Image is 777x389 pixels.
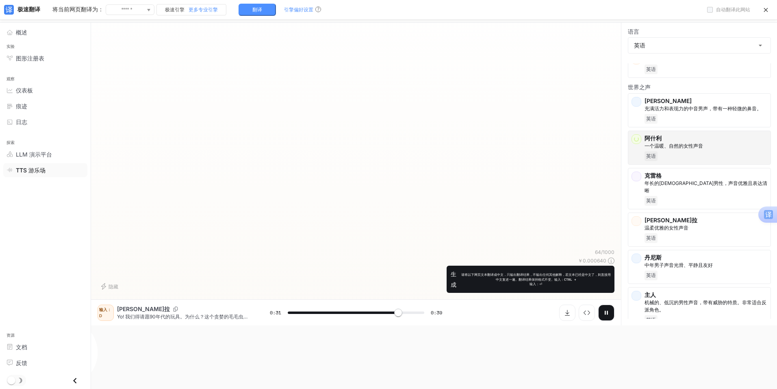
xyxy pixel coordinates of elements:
[98,280,124,293] button: 隐藏
[461,273,611,282] font: 请将以下网页文本翻译成中文，只输出翻译结果，不输出任何其他解释，若文本已经是中文了，则直接用中文复述一遍。翻译结果保持格式不变。输入：CTRL +
[451,271,456,288] font: 生成
[645,97,692,104] font: [PERSON_NAME]
[601,249,603,255] font: /
[645,172,662,179] font: 克雷格
[99,307,111,318] font: 输入：D
[645,105,767,112] p: 充满活力和表现力的中音男声，带有一种轻微的鼻音。
[646,317,656,323] font: 英语
[628,28,639,35] font: 语言
[117,305,170,312] font: [PERSON_NAME]拉
[645,105,762,112] font: 充满活力和表现力的中音男声，带有一种轻微的鼻音。
[7,140,15,145] font: 探索
[645,217,697,224] font: [PERSON_NAME]拉
[559,305,575,321] button: 下载音频
[16,167,46,174] font: TTS 游乐场
[16,118,27,125] font: 日志
[645,225,688,231] font: 温柔优雅的女性声音
[646,66,656,72] font: 英语
[628,38,770,53] div: 英语
[7,44,15,49] font: 实验
[646,198,656,204] font: 英语
[645,180,767,193] font: 年长的[DEMOGRAPHIC_DATA]男性，声音优雅且表达清晰
[646,116,656,122] font: 英语
[16,55,44,62] font: 图形注册表
[645,291,656,298] font: 主人
[646,153,656,159] font: 英语
[645,299,766,313] font: 机械的、低沉的男性声音，带有威胁的特质。非常适合反派角色。
[645,299,767,314] p: 机械的、低沉的男性声音，带有威胁的特质。非常适合反派角色。
[7,76,15,82] font: 观察
[16,87,33,94] font: 仪表板
[170,307,181,312] button: 复制语音ID
[3,115,87,129] a: 日志
[645,135,662,142] font: 阿什利
[270,309,281,317] span: 0:31
[16,151,52,158] font: LLM 演示平台
[645,262,767,269] p: 中年男子声音光滑、平静且友好
[530,282,542,286] font: 输入：⏎
[646,272,656,278] font: 英语
[3,163,87,177] a: TTS 游乐场
[578,258,583,264] font: ￥
[645,180,767,194] p: 年长的英国男性，声音优雅且表达清晰
[16,29,27,36] font: 概述
[447,266,614,293] button: 生成请将以下网页文本翻译成中文，只输出翻译结果，不输出任何其他解释，若文本已经是中文了，则直接用中文复述一遍。翻译结果保持格式不变。输入：CTRL +输入：⏎
[117,314,250,375] font: Yo! 我们得请愿90年代的玩具。为什么？这个贪婪的毛毛虫。非常可爱！配有厚实的木制食物进行假装游戏——孩子们会爱不释手。 星期几的卡片？秘密上是教育性的，双面的，无尽的乐趣。我的孩子像专业人士...
[3,99,87,113] a: 痕迹
[583,258,606,264] font: 0.000640
[579,305,595,321] button: 检查
[431,309,442,316] font: 0:39
[109,284,118,290] font: 隐藏
[3,83,87,97] a: 仪表板
[645,262,713,268] font: 中年男子声音光滑、平静且友好
[3,147,87,161] a: LLM 演示平台
[646,235,656,241] font: 英语
[603,249,614,255] font: 1000
[645,224,767,232] p: 温柔优雅的女性声音
[645,143,703,149] font: 一个温暖、自然的女性声音
[595,249,601,255] font: 64
[645,142,767,150] p: 一个温暖、自然的女性声音
[16,103,27,110] font: 痕迹
[3,51,87,65] a: 图形注册表
[628,84,651,90] font: 世界之声
[634,42,645,49] font: 英语
[645,254,662,261] font: 丹尼斯
[3,25,87,39] a: 概述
